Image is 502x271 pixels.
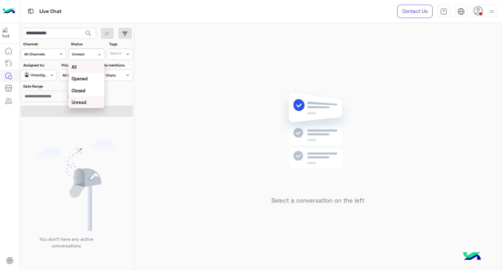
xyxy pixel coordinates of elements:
[109,50,121,58] div: Select
[99,62,132,68] label: Note mentions
[37,139,117,231] img: empty users
[272,197,365,204] h5: Select a conversation on the left
[397,5,433,18] a: Contact Us
[72,100,86,105] b: Unread
[72,88,86,93] b: Closed
[71,41,103,47] label: Status
[437,5,450,18] a: tab
[23,41,66,47] label: Channel:
[488,8,496,15] img: profile
[68,61,104,108] ng-dropdown-panel: Options list
[34,236,98,249] p: You don’t have any active conversations
[21,106,133,117] button: Apply Filters
[3,27,14,39] img: 1403182699927242
[23,62,56,68] label: Assigned to:
[461,246,483,268] img: hulul-logo.png
[23,84,94,89] label: Date Range
[72,64,76,70] b: All
[62,62,94,68] label: Priority
[85,30,92,37] span: search
[72,76,88,81] b: Opened
[458,8,465,15] img: tab
[273,88,364,192] img: no messages
[39,7,62,16] p: Live Chat
[440,8,447,15] img: tab
[109,41,132,47] label: Tags
[81,28,96,41] button: search
[3,5,15,18] img: Logo
[27,7,35,15] img: tab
